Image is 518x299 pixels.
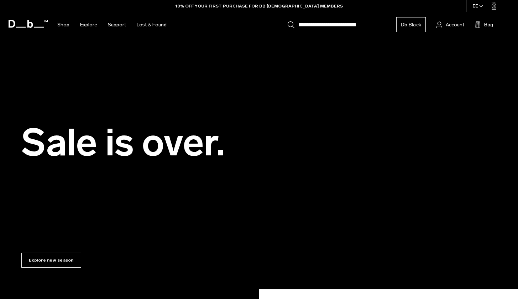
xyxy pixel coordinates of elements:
a: 10% OFF YOUR FIRST PURCHASE FOR DB [DEMOGRAPHIC_DATA] MEMBERS [176,3,343,9]
a: Explore new season [21,253,81,268]
a: Support [108,12,126,37]
span: Bag [484,21,493,29]
span: Account [446,21,464,29]
a: Explore [80,12,97,37]
button: Bag [475,20,493,29]
a: Lost & Found [137,12,167,37]
h2: Sale is over. [21,124,225,161]
a: Account [436,20,464,29]
a: Shop [57,12,69,37]
a: Db Black [396,17,426,32]
nav: Main Navigation [52,12,172,37]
